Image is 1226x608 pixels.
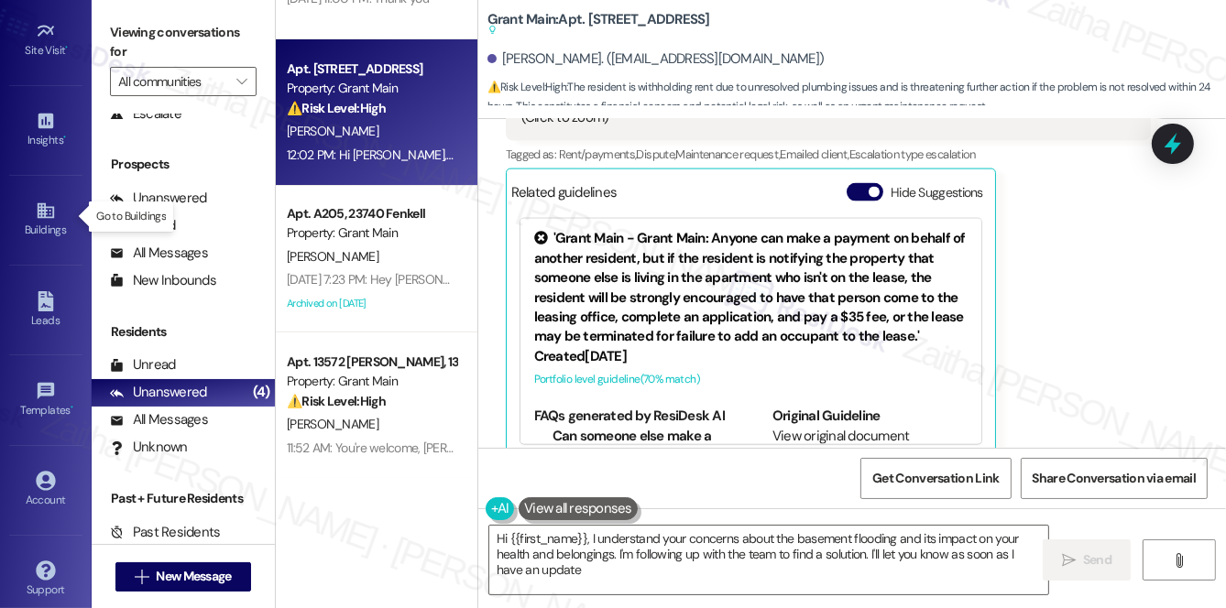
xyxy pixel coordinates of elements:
li: Can someone else make a rent payment on my behalf? [553,427,729,466]
i:  [1062,553,1076,568]
textarea: Hi {{first_name}}, I understand your concerns about the basement flooding and its impact on your ... [489,526,1048,594]
input: All communities [118,67,227,96]
div: Unknown [110,438,188,457]
a: Insights • [9,105,82,155]
button: New Message [115,562,251,592]
div: [PERSON_NAME]. ([EMAIL_ADDRESS][DOMAIN_NAME]) [487,49,825,69]
i:  [135,570,148,584]
span: : The resident is withholding rent due to unresolved plumbing issues and is threatening further a... [487,78,1226,117]
a: Leads [9,286,82,335]
a: Support [9,555,82,604]
span: Emailed client , [780,147,848,162]
div: Apt. A205, 23740 Fenkell [287,204,456,223]
a: Buildings [9,195,82,244]
span: New Message [156,567,231,586]
div: Archived on [DATE] [285,292,458,315]
div: Property: Grant Main [287,79,456,98]
div: Prospects [92,155,275,174]
span: [PERSON_NAME] [287,416,378,432]
div: Past + Future Residents [92,489,275,508]
div: All Messages [110,410,208,429]
div: 'Grant Main - Grant Main: Anyone can make a payment on behalf of another resident, but if the res... [534,229,968,347]
div: (4) [248,378,275,407]
div: Past Residents [110,523,221,542]
div: Property: Grant Main [287,372,456,391]
div: View original document here [772,427,968,466]
div: Escalate [110,104,181,124]
span: Dispute , [636,147,675,162]
span: [PERSON_NAME] [287,123,378,139]
a: Templates • [9,375,82,425]
div: Unanswered [110,189,207,208]
div: Unread [110,355,176,375]
span: • [66,41,69,54]
div: Related guidelines [511,183,618,210]
b: Grant Main: Apt. [STREET_ADDRESS] [487,10,710,40]
span: • [63,131,66,144]
span: Get Conversation Link [872,469,999,488]
i:  [1172,553,1186,568]
b: FAQs generated by ResiDesk AI [534,407,725,425]
div: Created [DATE] [534,347,968,366]
div: Portfolio level guideline ( 70 % match) [534,370,968,389]
button: Send [1043,539,1132,581]
div: Property: Grant Main [287,223,456,243]
div: Unanswered [110,383,207,402]
label: Hide Suggestions [891,183,983,202]
div: [DATE] 7:23 PM: Hey [PERSON_NAME], we appreciate your text! We'll be back at 11AM to help you out... [287,271,1094,288]
span: Rent/payments , [559,147,637,162]
div: All Messages [110,244,208,263]
strong: ⚠️ Risk Level: High [487,80,566,94]
span: Escalation type escalation [849,147,976,162]
a: Site Visit • [9,16,82,65]
strong: ⚠️ Risk Level: High [287,393,386,409]
div: Apt. [STREET_ADDRESS] [287,60,456,79]
div: Unread [110,216,176,235]
i:  [236,74,246,89]
span: [PERSON_NAME] [287,248,378,265]
label: Viewing conversations for [110,18,257,67]
span: Maintenance request , [675,147,780,162]
span: • [71,401,73,414]
button: Share Conversation via email [1021,458,1208,499]
div: 11:52 AM: You're welcome, [PERSON_NAME]! [287,440,518,456]
button: Get Conversation Link [860,458,1011,499]
span: Send [1083,550,1111,570]
div: Apt. 13572 [PERSON_NAME], 13572 [PERSON_NAME] [287,353,456,372]
span: Share Conversation via email [1033,469,1196,488]
div: New Inbounds [110,271,216,290]
a: Account [9,465,82,515]
strong: ⚠️ Risk Level: High [287,100,386,116]
p: Go to Buildings [96,209,166,224]
div: Tagged as: [506,141,1152,168]
b: Original Guideline [772,407,881,425]
div: Residents [92,322,275,342]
